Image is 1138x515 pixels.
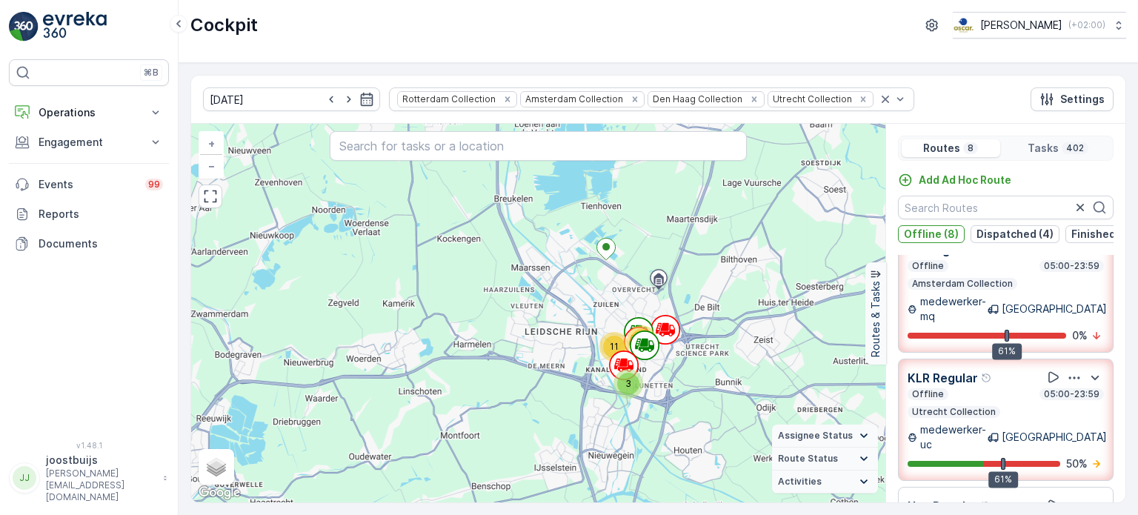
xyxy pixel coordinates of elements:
a: Events99 [9,170,169,199]
p: 99 [148,179,160,190]
span: Route Status [778,453,838,465]
p: joostbuijs [46,453,156,468]
p: [PERSON_NAME][EMAIL_ADDRESS][DOMAIN_NAME] [46,468,156,503]
p: [GEOGRAPHIC_DATA] [1002,302,1107,316]
a: Zoom Out [200,155,222,177]
div: Remove Amsterdam Collection [627,93,643,105]
p: Dispatched (4) [976,227,1054,242]
p: ( +02:00 ) [1068,19,1105,31]
p: Documents [39,236,163,251]
p: medewerker-uc [920,422,988,452]
p: Reports [39,207,163,222]
div: Den Haag Collection [648,92,745,106]
p: Nes Regular [908,497,978,515]
span: 11 [610,341,619,352]
div: Utrecht Collection [768,92,854,106]
summary: Route Status [772,448,878,471]
p: Finished (10) [1071,227,1138,242]
div: 39 [627,325,656,355]
div: 61% [988,471,1018,488]
p: Utrecht Collection [911,406,997,418]
a: Reports [9,199,169,229]
button: JJjoostbuijs[PERSON_NAME][EMAIL_ADDRESS][DOMAIN_NAME] [9,453,169,503]
img: basis-logo_rgb2x.png [953,17,974,33]
p: Cockpit [190,13,258,37]
p: [PERSON_NAME] [980,18,1062,33]
p: 50 % [1066,456,1088,471]
summary: Activities [772,471,878,494]
p: Routes & Tasks [868,281,883,357]
a: Layers [200,451,233,483]
div: Rotterdam Collection [398,92,498,106]
p: 0 % [1072,328,1088,343]
span: − [208,159,216,172]
div: Help Tooltip Icon [981,372,993,384]
div: Remove Utrecht Collection [855,93,871,105]
p: KLR Regular [908,369,978,387]
a: Zoom In [200,133,222,155]
p: medewerker-mq [920,294,988,324]
p: 402 [1065,142,1085,154]
p: Operations [39,105,139,120]
button: Operations [9,98,169,127]
p: Events [39,177,136,192]
span: Activities [778,476,822,488]
p: Offline [911,388,945,400]
input: Search Routes [898,196,1114,219]
button: Engagement [9,127,169,157]
p: 05:00-23:59 [1042,388,1101,400]
div: JJ [13,466,36,490]
span: Assignee Status [778,430,853,442]
div: 11 [599,332,629,362]
div: Help Tooltip Icon [981,500,993,512]
a: Add Ad Hoc Route [898,173,1011,187]
button: [PERSON_NAME](+02:00) [953,12,1126,39]
img: logo [9,12,39,41]
img: Google [195,483,244,502]
button: Settings [1031,87,1114,111]
p: Offline (8) [904,227,959,242]
p: [GEOGRAPHIC_DATA] [1002,430,1107,445]
img: logo_light-DOdMpM7g.png [43,12,107,41]
div: 61% [992,343,1022,359]
a: Open this area in Google Maps (opens a new window) [195,483,244,502]
p: Routes [923,141,960,156]
div: 3 [613,369,643,399]
p: Settings [1060,92,1105,107]
div: Remove Rotterdam Collection [499,93,516,105]
div: Amsterdam Collection [521,92,625,106]
p: Tasks [1028,141,1059,156]
p: Amsterdam Collection [911,278,1014,290]
button: Dispatched (4) [971,225,1059,243]
span: 3 [625,378,631,389]
span: + [208,137,215,150]
button: Offline (8) [898,225,965,243]
div: Remove Den Haag Collection [746,93,762,105]
input: dd/mm/yyyy [203,87,380,111]
span: v 1.48.1 [9,441,169,450]
p: 8 [966,142,975,154]
p: Engagement [39,135,139,150]
p: Offline [911,260,945,272]
p: Add Ad Hoc Route [919,173,1011,187]
p: ⌘B [144,67,159,79]
div: Help Tooltip Icon [976,244,988,256]
input: Search for tasks or a location [330,131,746,161]
p: 05:00-23:59 [1042,260,1101,272]
summary: Assignee Status [772,425,878,448]
a: Documents [9,229,169,259]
